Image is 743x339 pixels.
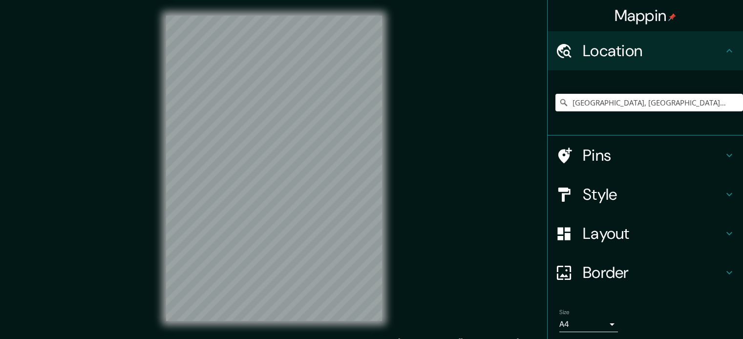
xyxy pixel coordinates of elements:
[583,224,723,243] h4: Layout
[656,301,732,328] iframe: Help widget launcher
[583,41,723,61] h4: Location
[583,185,723,204] h4: Style
[166,16,382,321] canvas: Map
[548,253,743,292] div: Border
[548,31,743,70] div: Location
[583,146,723,165] h4: Pins
[615,6,677,25] h4: Mappin
[583,263,723,282] h4: Border
[668,13,676,21] img: pin-icon.png
[555,94,743,111] input: Pick your city or area
[548,214,743,253] div: Layout
[548,175,743,214] div: Style
[559,308,570,317] label: Size
[559,317,618,332] div: A4
[548,136,743,175] div: Pins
